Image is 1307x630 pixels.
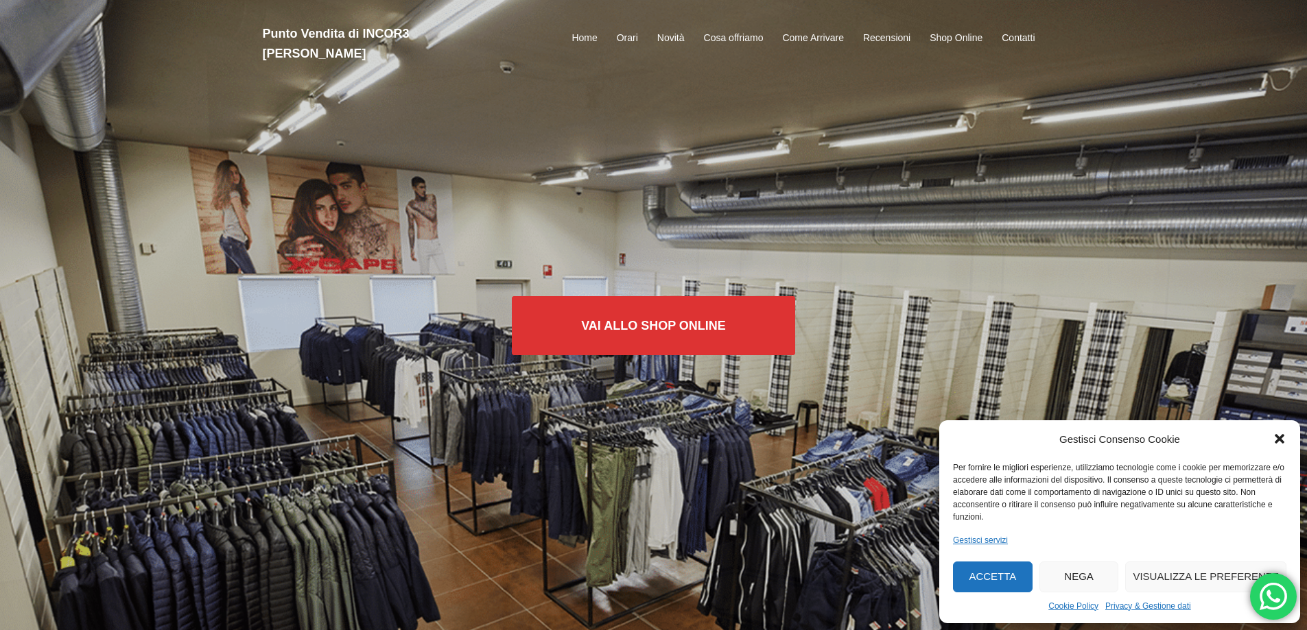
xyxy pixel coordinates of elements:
[953,561,1033,592] button: Accetta
[953,461,1285,523] div: Per fornire le migliori esperienze, utilizziamo tecnologie come i cookie per memorizzare e/o acce...
[1002,30,1035,47] a: Contatti
[930,30,982,47] a: Shop Online
[782,30,843,47] a: Come Arrivare
[863,30,910,47] a: Recensioni
[512,296,795,355] a: Vai allo SHOP ONLINE
[1125,561,1286,592] button: Visualizza le preferenze
[953,533,1008,547] a: Gestisci servizi
[1273,432,1286,446] div: Chiudi la finestra di dialogo
[1250,573,1297,620] div: 'Hai
[263,24,510,64] h2: Punto Vendita di INCOR3 [PERSON_NAME]
[1105,599,1191,613] a: Privacy & Gestione dati
[704,30,764,47] a: Cosa offriamo
[657,30,685,47] a: Novità
[617,30,638,47] a: Orari
[1048,599,1098,613] a: Cookie Policy
[1039,561,1119,592] button: Nega
[1059,431,1180,448] div: Gestisci Consenso Cookie
[572,30,597,47] a: Home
